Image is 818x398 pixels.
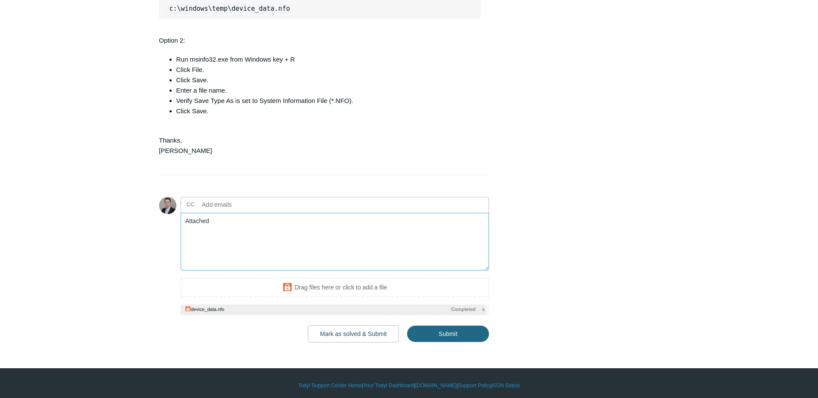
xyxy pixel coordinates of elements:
input: Submit [407,326,489,342]
a: [DOMAIN_NAME] [415,382,457,389]
label: CC [186,198,194,211]
button: Mark as solved & Submit [308,325,399,342]
span: Completed [451,306,476,313]
code: c:\windows\temp\device_data.nfo [167,4,293,13]
li: Enter a file name. [176,85,481,96]
li: Verify Save Type As is set to System Information File (*.NFO). [176,96,481,106]
li: Click Save. [176,106,481,116]
a: Todyl Support Center Home [298,382,362,389]
li: Click File. [176,65,481,75]
a: SGN Status [493,382,520,389]
span: x [482,306,485,313]
a: Your Todyl Dashboard [363,382,414,389]
li: Click Save. [176,75,481,85]
div: | | | | [159,382,659,389]
textarea: Add your reply [181,213,489,271]
li: Run msinfo32.exe from Windows key + R [176,54,481,65]
input: Add emails [199,198,291,211]
a: Support Policy [458,382,491,389]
